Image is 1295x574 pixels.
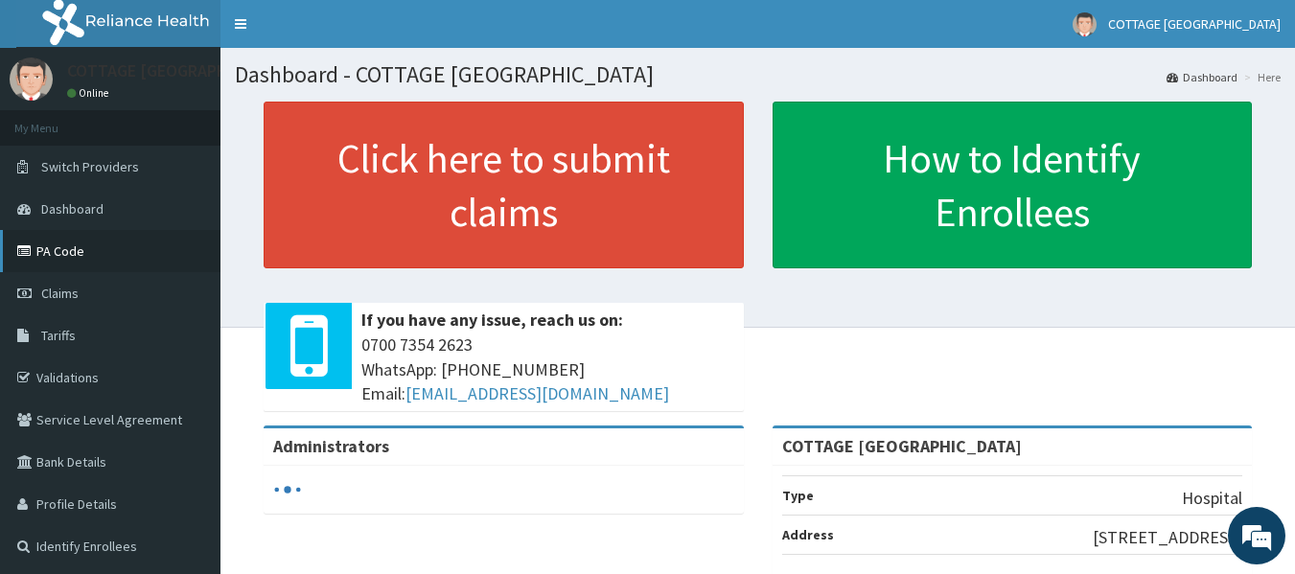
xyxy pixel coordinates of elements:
a: How to Identify Enrollees [773,102,1253,268]
img: User Image [10,57,53,101]
span: 0700 7354 2623 WhatsApp: [PHONE_NUMBER] Email: [361,333,734,406]
b: Type [782,487,814,504]
a: [EMAIL_ADDRESS][DOMAIN_NAME] [405,382,669,404]
p: [STREET_ADDRESS] [1093,525,1242,550]
li: Here [1239,69,1281,85]
b: If you have any issue, reach us on: [361,309,623,331]
a: Dashboard [1167,69,1237,85]
h1: Dashboard - COTTAGE [GEOGRAPHIC_DATA] [235,62,1281,87]
img: User Image [1073,12,1097,36]
b: Address [782,526,834,543]
svg: audio-loading [273,475,302,504]
span: COTTAGE [GEOGRAPHIC_DATA] [1108,15,1281,33]
strong: COTTAGE [GEOGRAPHIC_DATA] [782,435,1022,457]
p: COTTAGE [GEOGRAPHIC_DATA] [67,62,298,80]
b: Administrators [273,435,389,457]
span: Claims [41,285,79,302]
span: Switch Providers [41,158,139,175]
span: Dashboard [41,200,104,218]
a: Click here to submit claims [264,102,744,268]
a: Online [67,86,113,100]
p: Hospital [1182,486,1242,511]
span: Tariffs [41,327,76,344]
